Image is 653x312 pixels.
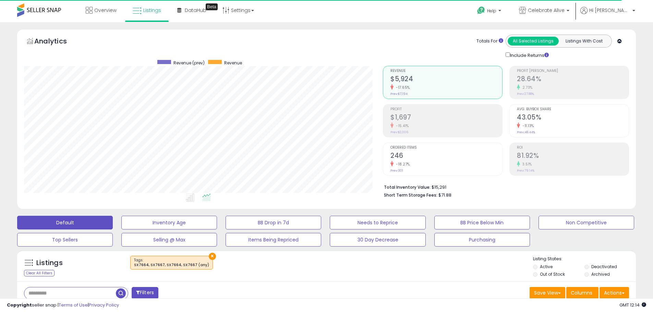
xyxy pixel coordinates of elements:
h5: Listings [36,258,63,268]
p: Listing States: [533,256,636,262]
label: Active [540,264,553,270]
span: ROI [517,146,629,150]
button: Listings With Cost [558,37,609,46]
span: $71.88 [438,192,451,198]
small: -15.41% [394,123,409,128]
small: Prev: $2,006 [390,130,408,134]
button: Inventory Age [121,216,217,229]
button: Save View [530,287,565,299]
span: Overview [94,7,117,14]
h2: 81.92% [517,152,629,161]
span: Profit [PERSON_NAME] [517,69,629,73]
span: Celebrate Alive [528,7,565,14]
button: Actions [600,287,629,299]
small: -18.27% [394,162,410,167]
span: Hi [PERSON_NAME] [589,7,630,14]
span: Avg. Buybox Share [517,108,629,111]
button: Filters [132,287,158,299]
h2: 246 [390,152,502,161]
button: Top Sellers [17,233,113,247]
h2: 28.64% [517,75,629,84]
div: Include Returns [500,51,557,59]
button: 30 Day Decrease [330,233,425,247]
div: seller snap | | [7,302,119,309]
small: 2.73% [520,85,533,90]
small: -17.65% [394,85,410,90]
button: Purchasing [434,233,530,247]
button: BB Price Below Min [434,216,530,229]
span: Revenue [224,60,242,66]
small: -11.13% [520,123,534,128]
h2: 43.05% [517,113,629,123]
small: Prev: 27.88% [517,92,534,96]
li: $15,291 [384,183,624,191]
button: All Selected Listings [508,37,559,46]
button: Selling @ Max [121,233,217,247]
button: Default [17,216,113,229]
b: Total Inventory Value: [384,184,431,190]
button: BB Drop in 7d [226,216,321,229]
a: Privacy Policy [89,302,119,308]
span: DataHub [185,7,206,14]
b: Short Term Storage Fees: [384,192,437,198]
small: Prev: 79.14% [517,169,534,173]
h2: $5,924 [390,75,502,84]
h5: Analytics [34,36,80,48]
span: Revenue (prev) [173,60,205,66]
button: Columns [566,287,598,299]
small: Prev: 301 [390,169,403,173]
span: Revenue [390,69,502,73]
span: Ordered Items [390,146,502,150]
button: Items Being Repriced [226,233,321,247]
div: Totals For [476,38,503,45]
span: Profit [390,108,502,111]
span: 2025-10-7 12:14 GMT [619,302,646,308]
a: Terms of Use [59,302,88,308]
span: Help [487,8,496,14]
span: Columns [571,289,592,296]
label: Out of Stock [540,271,565,277]
label: Deactivated [591,264,617,270]
label: Archived [591,271,610,277]
i: Get Help [477,6,485,15]
span: Tags : [134,258,209,268]
a: Help [472,1,508,22]
span: Listings [143,7,161,14]
a: Hi [PERSON_NAME] [580,7,635,22]
small: Prev: 48.44% [517,130,535,134]
strong: Copyright [7,302,32,308]
small: Prev: $7,194 [390,92,408,96]
h2: $1,697 [390,113,502,123]
small: 3.51% [520,162,532,167]
button: Needs to Reprice [330,216,425,229]
div: Tooltip anchor [206,3,218,10]
button: × [209,253,216,260]
div: SX7664, SX7667, SX7664, SX7667 (any) [134,263,209,267]
div: Clear All Filters [24,270,55,276]
button: Non Competitive [539,216,634,229]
